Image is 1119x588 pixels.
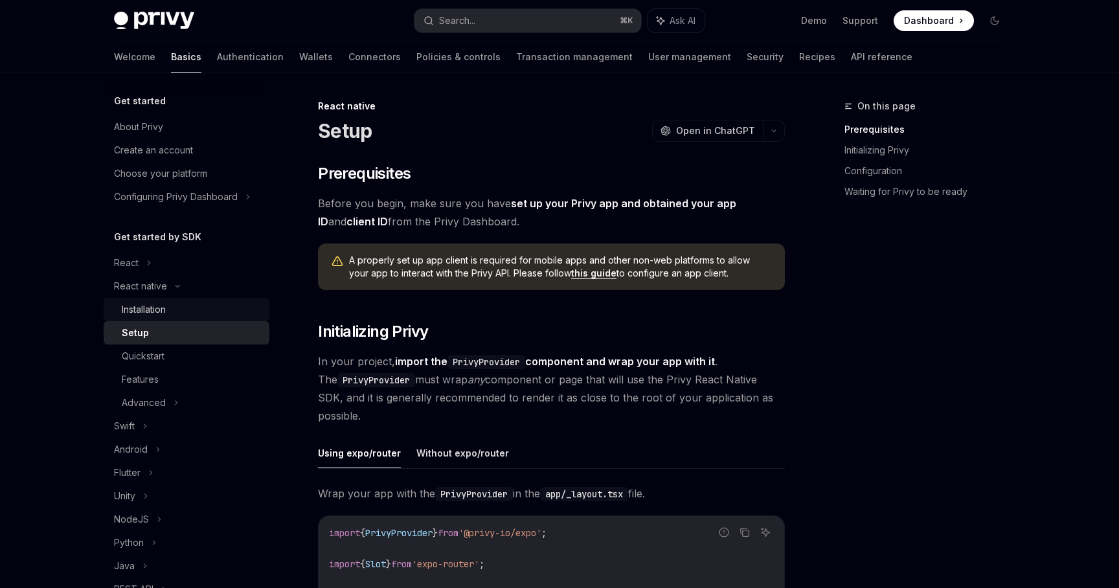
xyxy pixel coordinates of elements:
[716,524,732,541] button: Report incorrect code
[114,41,155,73] a: Welcome
[104,368,269,391] a: Features
[104,345,269,368] a: Quickstart
[114,229,201,245] h5: Get started by SDK
[904,14,954,27] span: Dashboard
[114,418,135,434] div: Swift
[318,163,411,184] span: Prerequisites
[348,41,401,73] a: Connectors
[114,512,149,527] div: NodeJS
[516,41,633,73] a: Transaction management
[851,41,912,73] a: API reference
[433,527,438,539] span: }
[104,298,269,321] a: Installation
[468,373,485,386] em: any
[747,41,784,73] a: Security
[360,558,365,570] span: {
[365,558,386,570] span: Slot
[114,488,135,504] div: Unity
[337,373,415,387] code: PrivyProvider
[571,267,616,279] a: this guide
[648,41,731,73] a: User management
[540,487,628,501] code: app/_layout.tsx
[318,438,401,468] button: Using expo/router
[438,527,458,539] span: from
[318,197,736,229] a: set up your Privy app and obtained your app ID
[318,352,785,425] span: In your project, . The must wrap component or page that will use the Privy React Native SDK, and ...
[365,527,433,539] span: PrivyProvider
[114,278,167,294] div: React native
[346,215,388,229] a: client ID
[299,41,333,73] a: Wallets
[331,255,344,268] svg: Warning
[318,194,785,231] span: Before you begin, make sure you have and from the Privy Dashboard.
[799,41,835,73] a: Recipes
[114,535,144,550] div: Python
[416,438,509,468] button: Without expo/router
[801,14,827,27] a: Demo
[114,189,238,205] div: Configuring Privy Dashboard
[395,355,715,368] strong: import the component and wrap your app with it
[757,524,774,541] button: Ask AI
[349,254,772,280] span: A properly set up app client is required for mobile apps and other non-web platforms to allow you...
[122,302,166,317] div: Installation
[386,558,391,570] span: }
[318,321,428,342] span: Initializing Privy
[736,524,753,541] button: Copy the contents from the code block
[114,93,166,109] h5: Get started
[122,348,164,364] div: Quickstart
[114,558,135,574] div: Java
[458,527,541,539] span: '@privy-io/expo'
[114,119,163,135] div: About Privy
[416,41,501,73] a: Policies & controls
[620,16,633,26] span: ⌘ K
[104,115,269,139] a: About Privy
[329,558,360,570] span: import
[844,181,1015,202] a: Waiting for Privy to be ready
[844,119,1015,140] a: Prerequisites
[104,321,269,345] a: Setup
[541,527,547,539] span: ;
[122,372,159,387] div: Features
[217,41,284,73] a: Authentication
[122,325,149,341] div: Setup
[894,10,974,31] a: Dashboard
[676,124,755,137] span: Open in ChatGPT
[360,527,365,539] span: {
[114,166,207,181] div: Choose your platform
[412,558,479,570] span: 'expo-router'
[114,142,193,158] div: Create an account
[114,12,194,30] img: dark logo
[114,255,139,271] div: React
[844,161,1015,181] a: Configuration
[648,9,705,32] button: Ask AI
[114,465,141,481] div: Flutter
[414,9,641,32] button: Search...⌘K
[104,139,269,162] a: Create an account
[318,100,785,113] div: React native
[171,41,201,73] a: Basics
[391,558,412,570] span: from
[318,484,785,503] span: Wrap your app with the in the file.
[670,14,695,27] span: Ask AI
[844,140,1015,161] a: Initializing Privy
[329,527,360,539] span: import
[652,120,763,142] button: Open in ChatGPT
[435,487,513,501] code: PrivyProvider
[857,98,916,114] span: On this page
[439,13,475,28] div: Search...
[122,395,166,411] div: Advanced
[114,442,148,457] div: Android
[984,10,1005,31] button: Toggle dark mode
[318,119,372,142] h1: Setup
[447,355,525,369] code: PrivyProvider
[104,162,269,185] a: Choose your platform
[479,558,484,570] span: ;
[842,14,878,27] a: Support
